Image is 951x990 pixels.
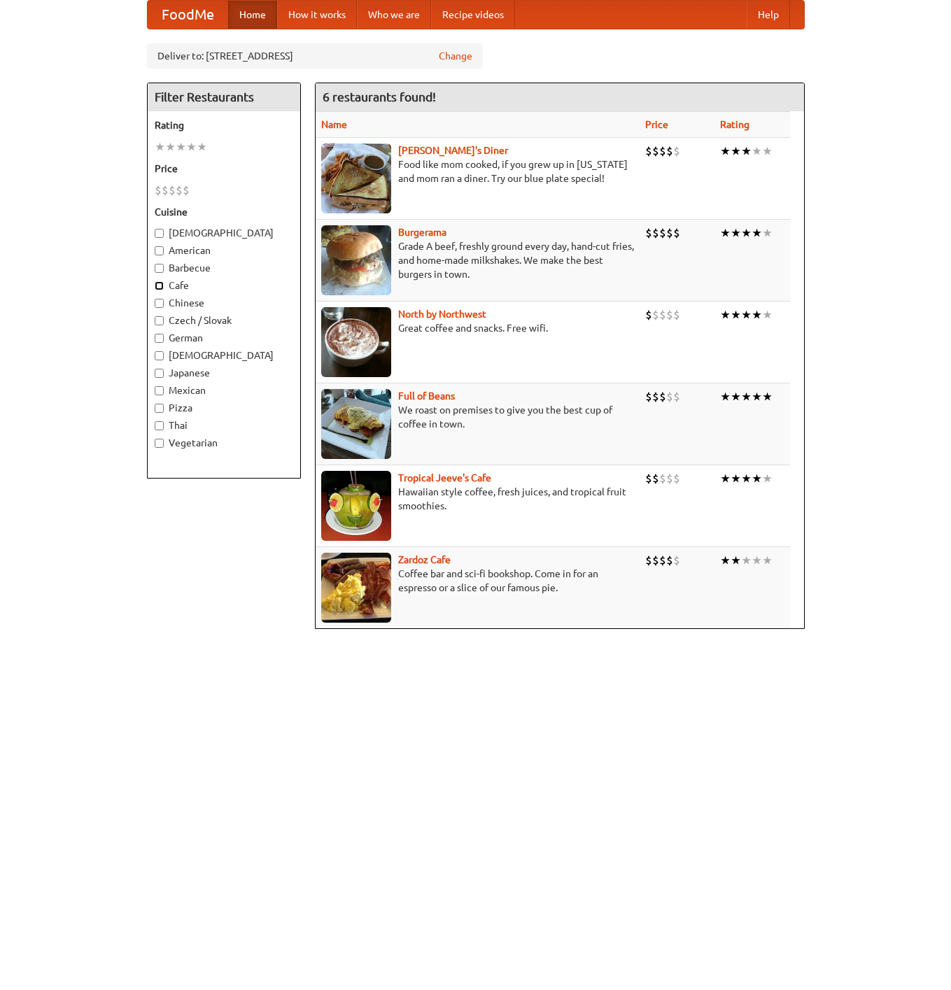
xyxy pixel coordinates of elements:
[720,553,731,568] li: ★
[666,143,673,159] li: $
[666,553,673,568] li: $
[762,307,773,323] li: ★
[197,139,207,155] li: ★
[155,313,293,327] label: Czech / Slovak
[652,553,659,568] li: $
[645,471,652,486] li: $
[731,553,741,568] li: ★
[645,389,652,404] li: $
[155,264,164,273] input: Barbecue
[155,278,293,292] label: Cafe
[762,471,773,486] li: ★
[731,307,741,323] li: ★
[731,225,741,241] li: ★
[155,404,164,413] input: Pizza
[741,389,752,404] li: ★
[645,553,652,568] li: $
[673,471,680,486] li: $
[720,143,731,159] li: ★
[183,183,190,198] li: $
[155,243,293,257] label: American
[155,421,164,430] input: Thai
[176,139,186,155] li: ★
[155,348,293,362] label: [DEMOGRAPHIC_DATA]
[357,1,431,29] a: Who we are
[323,90,436,104] ng-pluralize: 6 restaurants found!
[148,83,300,111] h4: Filter Restaurants
[321,157,634,185] p: Food like mom cooked, if you grew up in [US_STATE] and mom ran a diner. Try our blue plate special!
[155,296,293,310] label: Chinese
[747,1,790,29] a: Help
[752,389,762,404] li: ★
[666,307,673,323] li: $
[321,403,634,431] p: We roast on premises to give you the best cup of coffee in town.
[431,1,515,29] a: Recipe videos
[666,225,673,241] li: $
[659,471,666,486] li: $
[155,351,164,360] input: [DEMOGRAPHIC_DATA]
[321,567,634,595] p: Coffee bar and sci-fi bookshop. Come in for an espresso or a slice of our famous pie.
[666,471,673,486] li: $
[155,331,293,345] label: German
[155,418,293,432] label: Thai
[398,472,491,483] a: Tropical Jeeve's Cafe
[762,143,773,159] li: ★
[321,389,391,459] img: beans.jpg
[155,261,293,275] label: Barbecue
[659,553,666,568] li: $
[645,225,652,241] li: $
[155,299,164,308] input: Chinese
[155,226,293,240] label: [DEMOGRAPHIC_DATA]
[652,307,659,323] li: $
[155,439,164,448] input: Vegetarian
[652,471,659,486] li: $
[652,143,659,159] li: $
[321,471,391,541] img: jeeves.jpg
[720,119,749,130] a: Rating
[169,183,176,198] li: $
[666,389,673,404] li: $
[673,389,680,404] li: $
[762,389,773,404] li: ★
[720,307,731,323] li: ★
[155,369,164,378] input: Japanese
[645,143,652,159] li: $
[720,225,731,241] li: ★
[731,143,741,159] li: ★
[398,309,486,320] b: North by Northwest
[155,118,293,132] h5: Rating
[176,183,183,198] li: $
[155,229,164,238] input: [DEMOGRAPHIC_DATA]
[741,225,752,241] li: ★
[741,471,752,486] li: ★
[398,227,446,238] a: Burgerama
[155,436,293,450] label: Vegetarian
[228,1,277,29] a: Home
[155,162,293,176] h5: Price
[321,307,391,377] img: north.jpg
[321,239,634,281] p: Grade A beef, freshly ground every day, hand-cut fries, and home-made milkshakes. We make the bes...
[762,225,773,241] li: ★
[659,225,666,241] li: $
[147,43,483,69] div: Deliver to: [STREET_ADDRESS]
[673,225,680,241] li: $
[673,553,680,568] li: $
[155,139,165,155] li: ★
[752,553,762,568] li: ★
[321,225,391,295] img: burgerama.jpg
[741,307,752,323] li: ★
[741,143,752,159] li: ★
[398,554,451,565] a: Zardoz Cafe
[162,183,169,198] li: $
[673,143,680,159] li: $
[155,334,164,343] input: German
[155,281,164,290] input: Cafe
[752,143,762,159] li: ★
[398,145,508,156] a: [PERSON_NAME]'s Diner
[645,119,668,130] a: Price
[155,383,293,397] label: Mexican
[439,49,472,63] a: Change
